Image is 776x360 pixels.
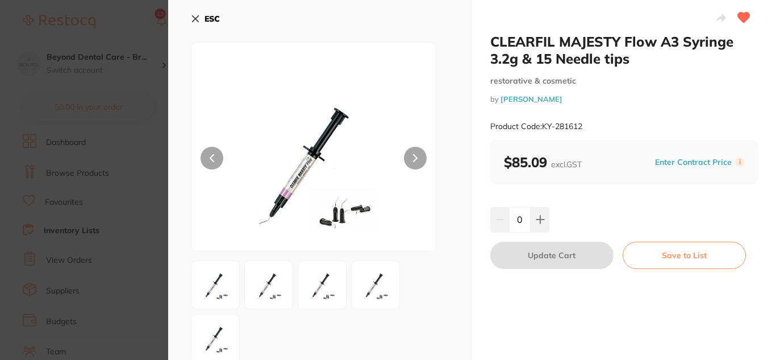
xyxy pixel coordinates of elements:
button: Update Cart [490,242,614,269]
button: ESC [191,9,220,28]
img: Ml80LmpwZw [355,264,396,305]
span: excl. GST [551,159,582,169]
small: Product Code: KY-281612 [490,122,582,131]
img: Mi5qcGc [240,71,387,251]
b: ESC [205,14,220,24]
button: Save to List [623,242,746,269]
button: Enter Contract Price [652,157,735,168]
label: i [735,158,744,167]
img: Mi5qcGc [195,264,236,305]
small: by [490,95,758,104]
img: Ml8yLmpwZw [248,264,289,305]
h2: CLEARFIL MAJESTY Flow A3 Syringe 3.2g & 15 Needle tips [490,33,758,67]
img: Ml8zLmpwZw [302,264,343,305]
b: $85.09 [504,154,582,171]
a: [PERSON_NAME] [500,94,562,104]
img: Ml81LmpwZw [195,318,236,359]
small: restorative & cosmetic [490,76,758,86]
